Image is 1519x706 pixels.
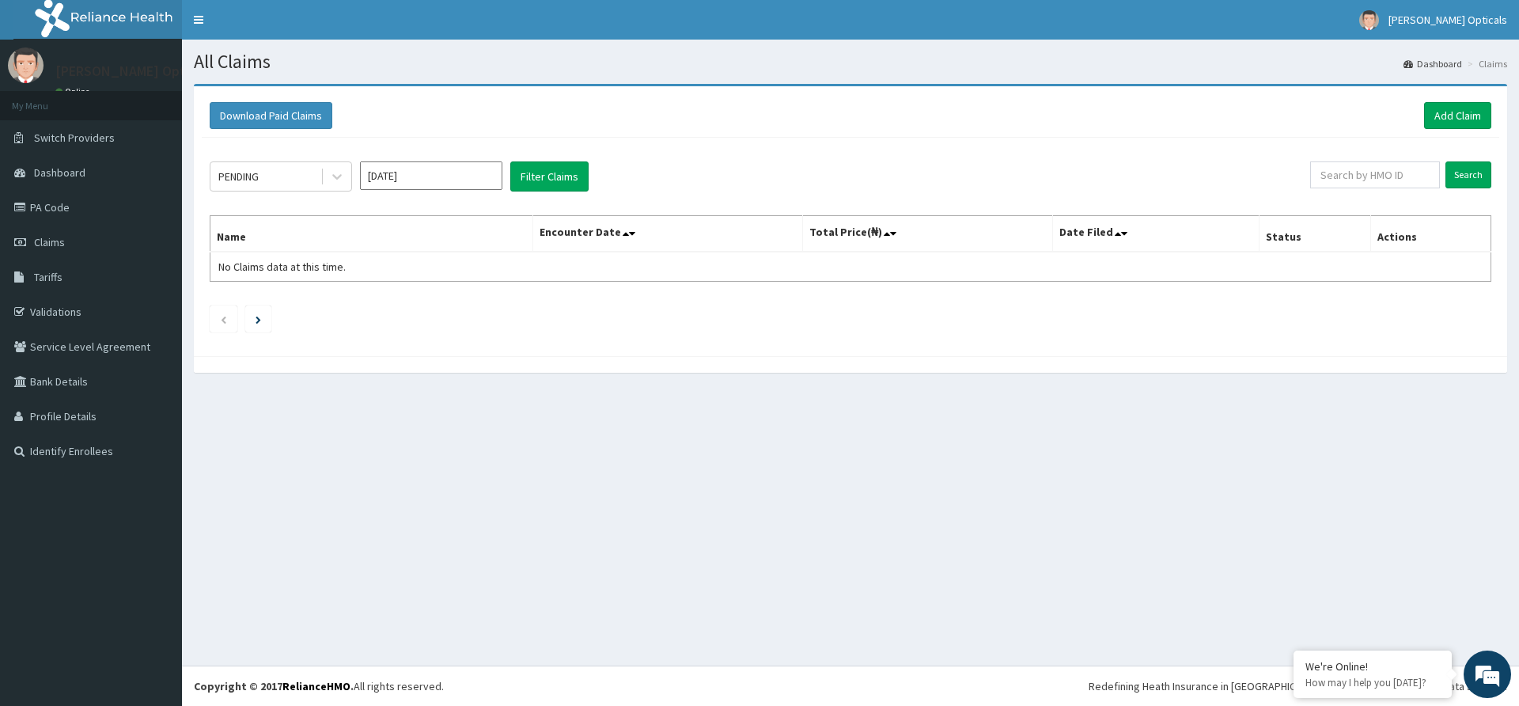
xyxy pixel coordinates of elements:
input: Search [1445,161,1491,188]
li: Claims [1464,57,1507,70]
span: Tariffs [34,270,63,284]
th: Name [210,216,533,252]
img: User Image [1359,10,1379,30]
a: Dashboard [1403,57,1462,70]
th: Date Filed [1052,216,1259,252]
th: Actions [1370,216,1491,252]
a: Previous page [220,312,227,326]
input: Select Month and Year [360,161,502,190]
strong: Copyright © 2017 . [194,679,354,693]
div: Redefining Heath Insurance in [GEOGRAPHIC_DATA] using Telemedicine and Data Science! [1089,678,1507,694]
img: User Image [8,47,44,83]
span: Switch Providers [34,131,115,145]
span: Dashboard [34,165,85,180]
span: [PERSON_NAME] Opticals [1388,13,1507,27]
button: Filter Claims [510,161,589,192]
a: RelianceHMO [282,679,350,693]
footer: All rights reserved. [182,666,1519,706]
input: Search by HMO ID [1310,161,1440,188]
th: Encounter Date [532,216,802,252]
a: Online [55,86,93,97]
p: [PERSON_NAME] Opticals [55,64,214,78]
div: We're Online! [1305,659,1440,674]
div: PENDING [218,169,259,184]
span: Claims [34,235,65,249]
th: Total Price(₦) [802,216,1052,252]
a: Add Claim [1424,102,1491,129]
span: No Claims data at this time. [218,260,346,274]
th: Status [1259,216,1370,252]
a: Next page [256,312,261,326]
h1: All Claims [194,51,1507,72]
button: Download Paid Claims [210,102,332,129]
p: How may I help you today? [1305,676,1440,689]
